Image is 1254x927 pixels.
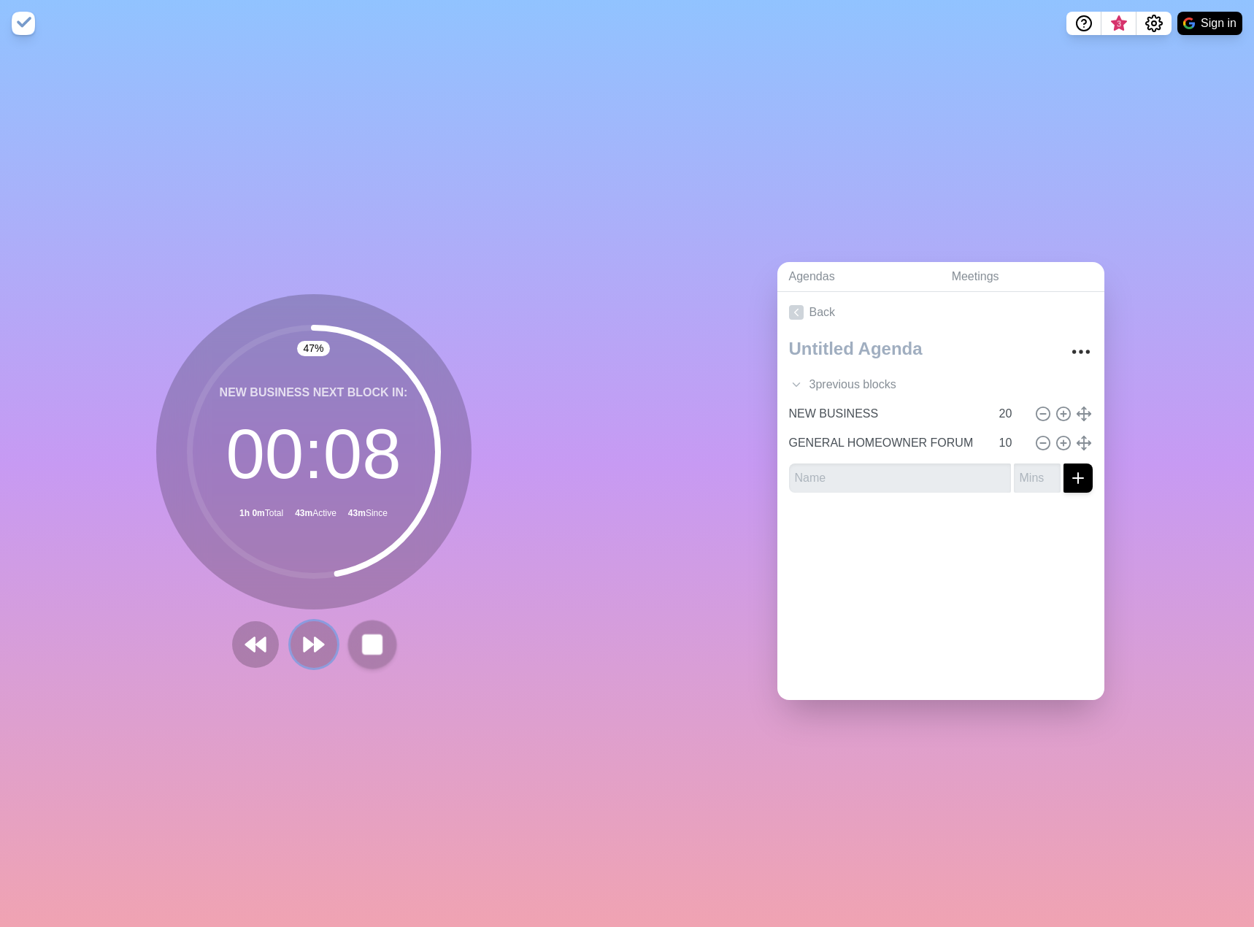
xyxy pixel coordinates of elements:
[777,292,1104,333] a: Back
[940,262,1104,292] a: Meetings
[1183,18,1195,29] img: google logo
[1066,12,1101,35] button: Help
[1136,12,1172,35] button: Settings
[1014,463,1061,493] input: Mins
[1066,337,1096,366] button: More
[993,428,1028,458] input: Mins
[993,399,1028,428] input: Mins
[777,370,1104,399] div: 3 previous block
[783,399,990,428] input: Name
[891,376,896,393] span: s
[777,262,940,292] a: Agendas
[789,463,1011,493] input: Name
[1101,12,1136,35] button: What’s new
[1177,12,1242,35] button: Sign in
[783,428,990,458] input: Name
[12,12,35,35] img: timeblocks logo
[1113,18,1125,30] span: 3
